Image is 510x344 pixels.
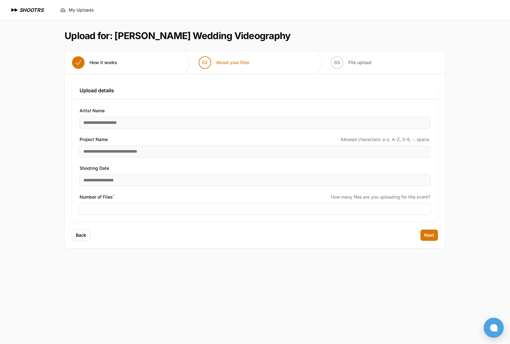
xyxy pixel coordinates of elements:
span: 03 [334,59,340,66]
span: Back [76,232,86,238]
h1: Upload for: [PERSON_NAME] Wedding Videography [65,30,290,41]
span: How many files are you uploading for this event? [331,194,430,200]
button: How it works [65,51,125,74]
span: Number of Files [80,193,114,201]
button: Back [72,230,90,241]
span: 02 [202,59,208,66]
span: File upload [348,59,372,66]
button: Open chat window [484,318,504,338]
span: Shooting Date [80,164,109,172]
a: SHOOTRS SHOOTRS [10,6,44,14]
button: Next [420,230,438,241]
a: My Uploads [56,4,98,16]
span: Allowed characters: a-z, A-Z, 0-9, -, space. [341,136,430,143]
button: 03 File upload [323,51,379,74]
span: Artist Name [80,107,105,114]
img: SHOOTRS [10,6,19,14]
span: How it works [90,59,117,66]
h3: Upload details [80,87,430,94]
span: Next [424,232,434,238]
span: About your files [216,59,249,66]
h1: SHOOTRS [19,6,44,14]
button: 02 About your files [191,51,257,74]
span: My Uploads [69,7,94,13]
span: Project Name [80,136,108,143]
